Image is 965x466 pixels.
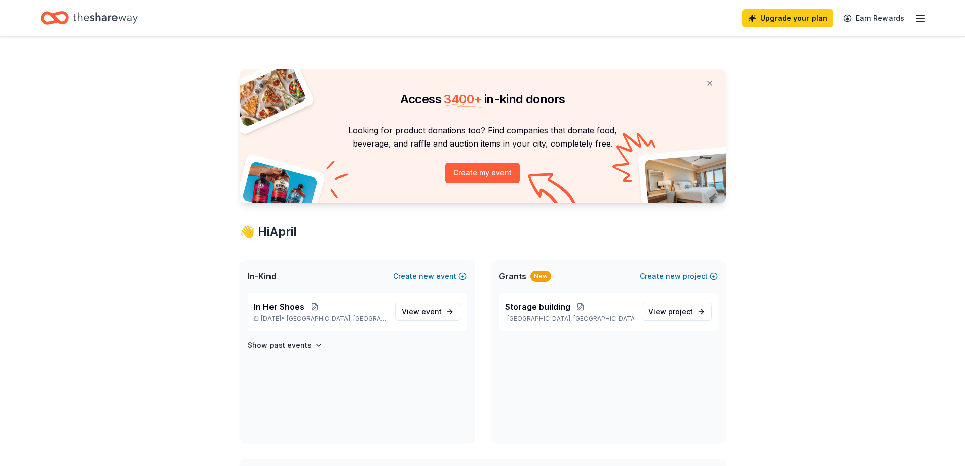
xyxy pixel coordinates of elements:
a: Upgrade your plan [742,9,833,27]
span: project [668,307,693,316]
p: [GEOGRAPHIC_DATA], [GEOGRAPHIC_DATA] [505,315,634,323]
p: [DATE] • [254,315,387,323]
button: Create my event [445,163,520,183]
h4: Show past events [248,339,312,351]
span: View [648,306,693,318]
a: Earn Rewards [837,9,910,27]
button: Show past events [248,339,323,351]
span: 3400 + [444,92,481,106]
button: Createnewevent [393,270,467,282]
p: Looking for product donations too? Find companies that donate food, beverage, and raffle and auct... [252,124,714,151]
span: new [666,270,681,282]
span: View [402,306,442,318]
span: Grants [499,270,526,282]
button: Createnewproject [640,270,718,282]
div: 👋 Hi April [240,224,726,240]
img: Pizza [228,63,307,128]
span: event [421,307,442,316]
span: In-Kind [248,270,276,282]
span: [GEOGRAPHIC_DATA], [GEOGRAPHIC_DATA] [287,315,387,323]
a: View project [642,303,712,321]
span: new [419,270,434,282]
img: Curvy arrow [528,173,578,211]
span: Storage building [505,301,570,313]
div: New [530,271,551,282]
a: View event [395,303,460,321]
span: Access in-kind donors [400,92,565,106]
a: Home [41,6,138,30]
span: In Her Shoes [254,301,304,313]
